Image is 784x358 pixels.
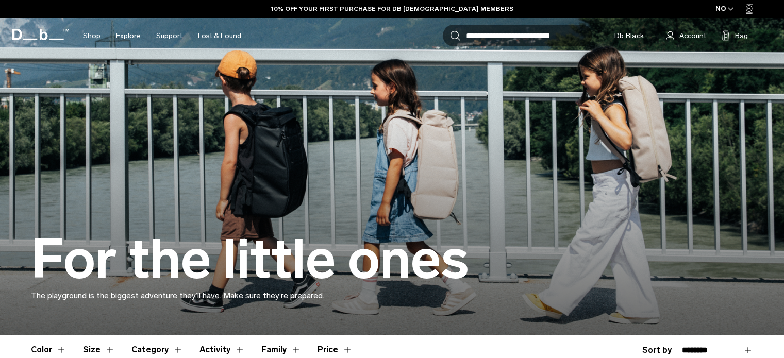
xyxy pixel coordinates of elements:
span: Bag [735,30,748,41]
a: Explore [116,18,141,54]
a: Lost & Found [198,18,241,54]
h1: For the little ones [31,230,469,289]
a: 10% OFF YOUR FIRST PURCHASE FOR DB [DEMOGRAPHIC_DATA] MEMBERS [271,4,513,13]
a: Shop [83,18,101,54]
a: Support [156,18,182,54]
nav: Main Navigation [75,18,249,54]
span: Account [679,30,706,41]
button: Bag [722,29,748,42]
a: Account [666,29,706,42]
a: Db Black [608,25,650,46]
p: The playground is the biggest adventure they’ll have. Make sure they’re prepared. [31,289,753,302]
